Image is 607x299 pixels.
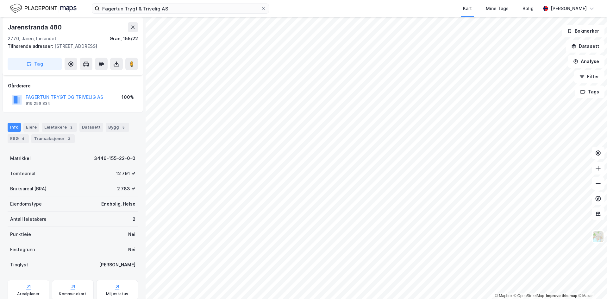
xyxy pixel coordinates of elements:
[8,58,62,70] button: Tag
[31,134,75,143] div: Transaksjoner
[566,40,604,53] button: Datasett
[523,5,534,12] div: Bolig
[8,22,63,32] div: Jarenstranda 480
[8,43,54,49] span: Tilhørende adresser:
[10,3,77,14] img: logo.f888ab2527a4732fd821a326f86c7f29.svg
[10,155,31,162] div: Matrikkel
[66,136,72,142] div: 3
[120,124,127,130] div: 5
[574,70,604,83] button: Filter
[10,215,47,223] div: Antall leietakere
[101,200,135,208] div: Enebolig, Helse
[10,246,35,253] div: Festegrunn
[26,101,50,106] div: 919 256 834
[116,170,135,177] div: 12 791 ㎡
[592,231,604,243] img: Z
[100,4,261,13] input: Søk på adresse, matrikkel, gårdeiere, leietakere eller personer
[575,269,607,299] iframe: Chat Widget
[8,123,21,132] div: Info
[8,35,56,42] div: 2770, Jaren, Innlandet
[10,185,47,193] div: Bruksareal (BRA)
[514,294,544,298] a: OpenStreetMap
[23,123,39,132] div: Eiere
[133,215,135,223] div: 2
[575,269,607,299] div: Kontrollprogram for chat
[10,200,42,208] div: Eiendomstype
[568,55,604,68] button: Analyse
[117,185,135,193] div: 2 783 ㎡
[68,124,74,130] div: 2
[10,261,28,269] div: Tinglyst
[10,231,31,238] div: Punktleie
[20,136,26,142] div: 4
[495,294,512,298] a: Mapbox
[110,35,138,42] div: Gran, 155/22
[42,123,77,132] div: Leietakere
[10,170,35,177] div: Tomteareal
[128,231,135,238] div: Nei
[486,5,509,12] div: Mine Tags
[106,291,128,296] div: Miljøstatus
[94,155,135,162] div: 3446-155-22-0-0
[59,291,86,296] div: Kommunekart
[562,25,604,37] button: Bokmerker
[106,123,129,132] div: Bygg
[17,291,40,296] div: Arealplaner
[128,246,135,253] div: Nei
[546,294,577,298] a: Improve this map
[551,5,587,12] div: [PERSON_NAME]
[8,82,138,90] div: Gårdeiere
[8,134,29,143] div: ESG
[8,42,133,50] div: [STREET_ADDRESS]
[575,86,604,98] button: Tags
[99,261,135,269] div: [PERSON_NAME]
[122,93,134,101] div: 100%
[463,5,472,12] div: Kart
[79,123,103,132] div: Datasett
